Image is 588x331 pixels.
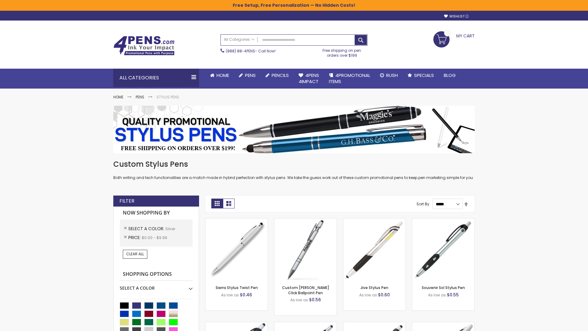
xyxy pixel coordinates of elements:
[294,69,324,89] a: 4Pens4impact
[226,48,276,54] span: - Call Now!
[378,292,390,298] span: $0.60
[126,251,144,257] span: Clear All
[113,36,175,55] img: 4Pens Custom Pens and Promotional Products
[120,281,193,291] div: Select A Color
[113,106,475,153] img: Stylus Pens
[343,218,405,223] a: Jive Stylus Pen-Silver
[412,218,474,223] a: Souvenir Sol Stylus Pen-Silver
[216,285,258,290] a: Sierra Stylus Twist Pen
[205,322,268,327] a: React Stylus Grip Pen-Silver
[316,46,368,58] div: Free shipping on pen orders over $199
[299,72,319,85] span: 4Pens 4impact
[272,72,289,78] span: Pencils
[422,285,465,290] a: Souvenir Sol Stylus Pen
[224,37,254,42] span: All Categories
[375,69,403,82] a: Rush
[343,219,405,281] img: Jive Stylus Pen-Silver
[324,69,375,89] a: 4PROMOTIONALITEMS
[386,72,398,78] span: Rush
[329,72,370,85] span: 4PROMOTIONAL ITEMS
[120,268,193,281] strong: Shopping Options
[261,69,294,82] a: Pencils
[205,69,234,82] a: Home
[447,292,459,298] span: $0.55
[282,285,329,295] a: Custom [PERSON_NAME] Click Ballpoint Pen
[113,159,475,181] div: Both writing and tech functionalities are a match made in hybrid perfection with stylus pens. We ...
[240,292,252,298] span: $0.46
[226,48,255,54] a: (888) 88-4PENS
[309,297,321,303] span: $0.56
[205,218,268,223] a: Stypen-35-Silver
[211,199,223,208] strong: Grid
[343,322,405,327] a: Souvenir® Emblem Stylus Pen-Silver
[417,201,429,207] label: Sort By
[128,234,142,241] span: Price
[412,219,474,281] img: Souvenir Sol Stylus Pen-Silver
[428,292,446,298] span: As low as
[439,69,461,82] a: Blog
[274,218,337,223] a: Custom Alex II Click Ballpoint Pen-Silver
[119,198,134,204] strong: Filter
[120,207,193,219] strong: Now Shopping by
[136,94,144,100] a: Pens
[403,69,439,82] a: Specials
[360,285,388,290] a: Jive Stylus Pen
[412,322,474,327] a: Twist Highlighter-Pen Stylus Combo-Silver
[113,69,199,87] div: All Categories
[274,322,337,327] a: Epiphany Stylus Pens-Silver
[414,72,434,78] span: Specials
[156,94,179,100] strong: Stylus Pens
[444,72,456,78] span: Blog
[113,159,475,169] h1: Custom Stylus Pens
[274,219,337,281] img: Custom Alex II Click Ballpoint Pen-Silver
[113,94,123,100] a: Home
[221,35,258,45] a: All Categories
[221,292,239,298] span: As low as
[245,72,256,78] span: Pens
[290,297,308,302] span: As low as
[165,226,175,231] span: Silver
[359,292,377,298] span: As low as
[123,250,147,258] a: Clear All
[142,235,167,240] span: $0.00 - $9.99
[205,219,268,281] img: Stypen-35-Silver
[444,14,469,19] a: Wishlist
[217,72,229,78] span: Home
[128,226,165,232] span: Select A Color
[234,69,261,82] a: Pens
